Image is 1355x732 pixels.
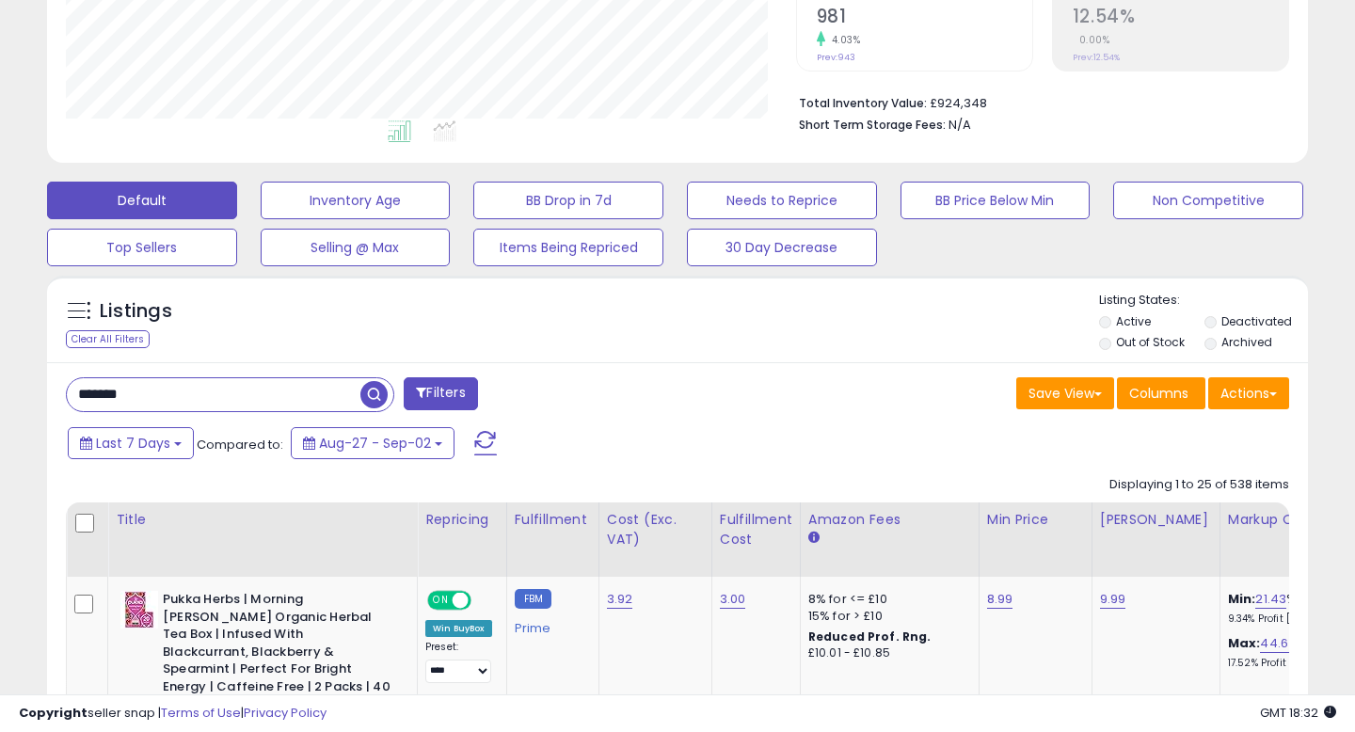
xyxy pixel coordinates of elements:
[1221,334,1272,350] label: Archived
[515,510,591,530] div: Fulfillment
[66,330,150,348] div: Clear All Filters
[425,641,492,683] div: Preset:
[473,182,663,219] button: BB Drop in 7d
[425,510,499,530] div: Repricing
[1073,52,1120,63] small: Prev: 12.54%
[1099,292,1309,310] p: Listing States:
[1116,334,1185,350] label: Out of Stock
[319,434,431,453] span: Aug-27 - Sep-02
[799,117,946,133] b: Short Term Storage Fees:
[607,510,704,549] div: Cost (Exc. VAT)
[19,704,88,722] strong: Copyright
[808,629,932,644] b: Reduced Prof. Rng.
[808,608,964,625] div: 15% for > £10
[100,298,172,325] h5: Listings
[808,645,964,661] div: £10.01 - £10.85
[429,593,453,609] span: ON
[817,52,855,63] small: Prev: 943
[1228,590,1256,608] b: Min:
[120,591,158,629] img: 51QVgpxHYyL._SL40_.jpg
[808,591,964,608] div: 8% for <= £10
[1255,590,1286,609] a: 21.43
[47,182,237,219] button: Default
[96,434,170,453] span: Last 7 Days
[825,33,861,47] small: 4.03%
[1073,6,1288,31] h2: 12.54%
[116,510,409,530] div: Title
[515,613,584,636] div: Prime
[261,229,451,266] button: Selling @ Max
[469,593,499,609] span: OFF
[808,530,820,547] small: Amazon Fees.
[1208,377,1289,409] button: Actions
[799,90,1275,113] li: £924,348
[515,589,551,609] small: FBM
[948,116,971,134] span: N/A
[1100,510,1212,530] div: [PERSON_NAME]
[404,377,477,410] button: Filters
[1221,313,1292,329] label: Deactivated
[987,510,1084,530] div: Min Price
[68,427,194,459] button: Last 7 Days
[197,436,283,454] span: Compared to:
[901,182,1091,219] button: BB Price Below Min
[261,182,451,219] button: Inventory Age
[1100,590,1126,609] a: 9.99
[19,705,327,723] div: seller snap | |
[473,229,663,266] button: Items Being Repriced
[161,704,241,722] a: Terms of Use
[607,590,633,609] a: 3.92
[1117,377,1205,409] button: Columns
[987,590,1013,609] a: 8.99
[687,182,877,219] button: Needs to Reprice
[1016,377,1114,409] button: Save View
[1260,634,1297,653] a: 44.64
[687,229,877,266] button: 30 Day Decrease
[1260,704,1336,722] span: 2025-09-10 18:32 GMT
[1109,476,1289,494] div: Displaying 1 to 25 of 538 items
[808,510,971,530] div: Amazon Fees
[47,229,237,266] button: Top Sellers
[1073,33,1110,47] small: 0.00%
[1228,634,1261,652] b: Max:
[425,620,492,637] div: Win BuyBox
[1129,384,1188,403] span: Columns
[817,6,1032,31] h2: 981
[720,590,746,609] a: 3.00
[1116,313,1151,329] label: Active
[720,510,792,549] div: Fulfillment Cost
[291,427,454,459] button: Aug-27 - Sep-02
[244,704,327,722] a: Privacy Policy
[1113,182,1303,219] button: Non Competitive
[799,95,927,111] b: Total Inventory Value:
